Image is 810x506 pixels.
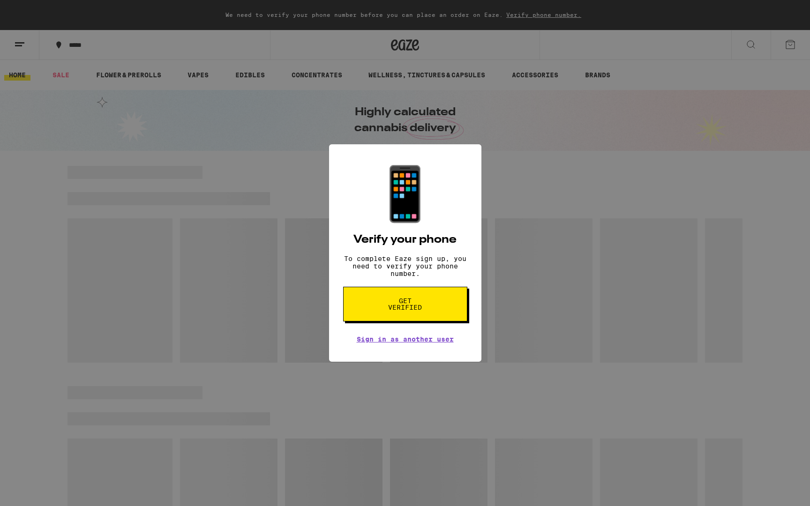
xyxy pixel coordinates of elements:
h2: Verify your phone [353,234,457,246]
button: Get verified [343,287,467,321]
span: Get verified [381,298,429,311]
a: Sign in as another user [357,335,454,343]
div: 📱 [372,163,438,225]
p: To complete Eaze sign up, you need to verify your phone number. [343,255,467,277]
